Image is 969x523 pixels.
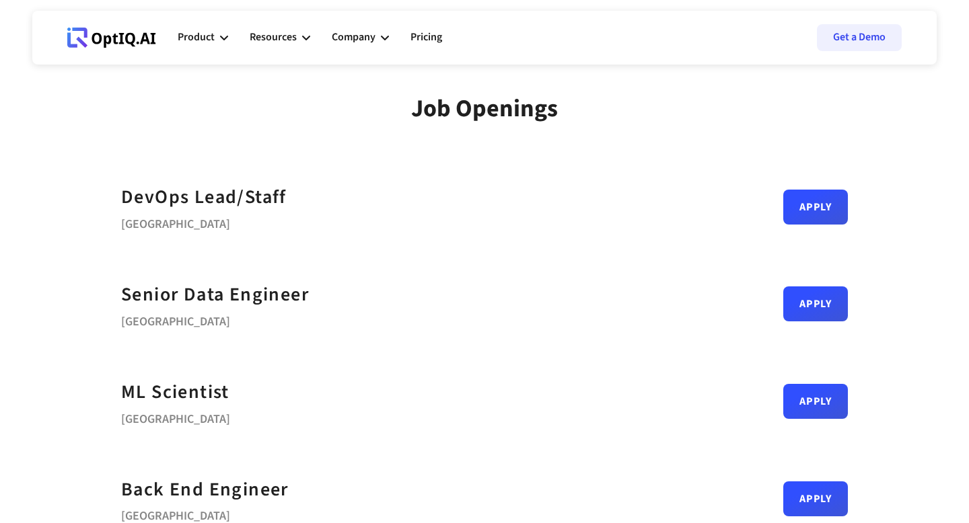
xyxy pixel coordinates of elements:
div: Product [178,17,228,58]
a: Get a Demo [817,24,902,51]
div: Resources [250,17,310,58]
div: [GEOGRAPHIC_DATA] [121,504,289,523]
div: Resources [250,28,297,46]
div: [GEOGRAPHIC_DATA] [121,407,230,426]
a: Apply [783,190,848,225]
div: Webflow Homepage [67,47,68,48]
div: [GEOGRAPHIC_DATA] [121,212,287,231]
div: Product [178,28,215,46]
div: Company [332,17,389,58]
a: Apply [783,384,848,419]
div: [GEOGRAPHIC_DATA] [121,310,309,329]
a: Back End Engineer [121,475,289,505]
a: ML Scientist [121,377,229,407]
a: Senior Data Engineer [121,280,309,310]
a: Apply [783,286,848,321]
a: Webflow Homepage [67,17,156,58]
div: Company [332,28,375,46]
a: DevOps Lead/Staff [121,182,287,212]
a: Apply [783,481,848,516]
div: Job Openings [411,94,558,123]
a: Pricing [410,17,442,58]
